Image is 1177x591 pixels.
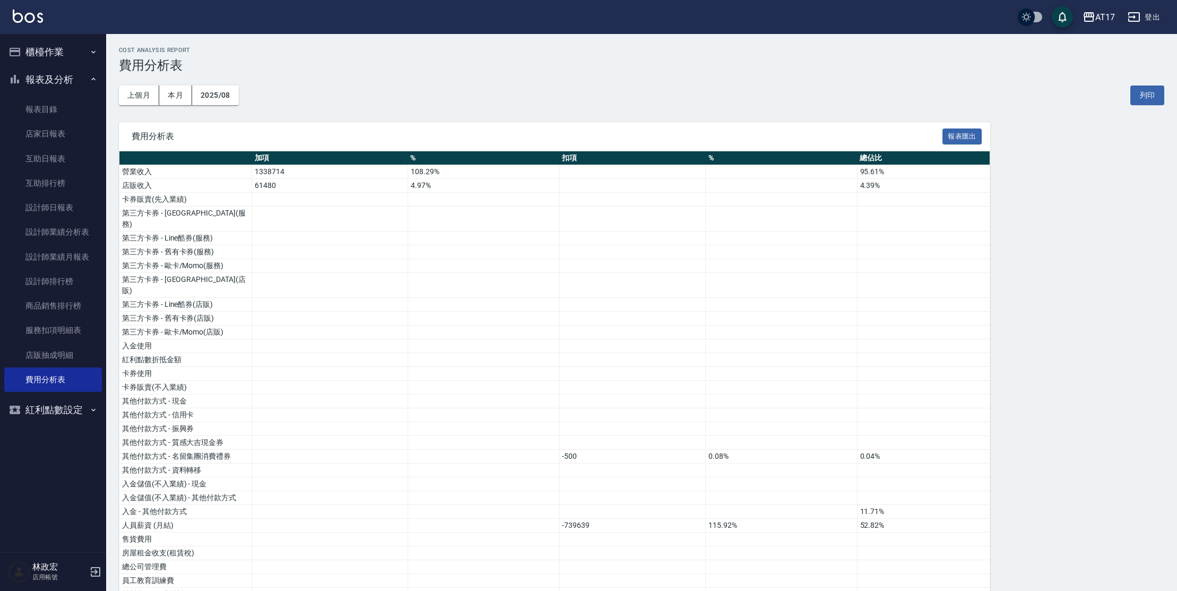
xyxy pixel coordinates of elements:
[559,151,706,165] th: 扣項
[119,165,252,179] td: 營業收入
[119,85,159,105] button: 上個月
[706,519,857,533] td: 115.92%
[119,259,252,273] td: 第三方卡券 - 歐卡/Momo(服務)
[942,129,982,145] button: 報表匯出
[119,245,252,259] td: 第三方卡券 - 舊有卡券(服務)
[119,491,252,505] td: 入金儲值(不入業績) - 其他付款方式
[119,339,252,353] td: 入金使用
[119,436,252,450] td: 其他付款方式 - 質感大吉現金券
[1095,11,1115,24] div: AT17
[857,151,990,165] th: 總佔比
[119,367,252,381] td: 卡券使用
[119,546,252,560] td: 房屋租金收支(租賃稅)
[4,171,102,195] a: 互助排行榜
[119,395,252,408] td: 其他付款方式 - 現金
[4,66,102,93] button: 報表及分析
[119,298,252,312] td: 第三方卡券 - Line酷券(店販)
[4,38,102,66] button: 櫃檯作業
[857,505,990,519] td: 11.71%
[559,519,706,533] td: -739639
[132,131,942,142] span: 費用分析表
[119,273,252,298] td: 第三方卡券 - [GEOGRAPHIC_DATA](店販)
[4,147,102,171] a: 互助日報表
[4,195,102,220] a: 設計師日報表
[252,151,408,165] th: 加項
[252,165,408,179] td: 1338714
[4,269,102,294] a: 設計師排行榜
[119,560,252,574] td: 總公司管理費
[119,477,252,491] td: 入金儲值(不入業績) - 現金
[857,450,990,464] td: 0.04%
[4,318,102,342] a: 服務扣項明細表
[119,519,252,533] td: 人員薪資 (月結)
[192,85,239,105] button: 2025/08
[1078,6,1119,28] button: AT17
[1052,6,1073,28] button: save
[706,151,857,165] th: %
[4,245,102,269] a: 設計師業績月報表
[4,396,102,424] button: 紅利點數設定
[119,193,252,207] td: 卡券販賣(先入業績)
[408,151,559,165] th: %
[119,574,252,588] td: 員工教育訓練費
[4,220,102,244] a: 設計師業績分析表
[857,165,990,179] td: 95.61%
[32,562,86,572] h5: 林政宏
[119,422,252,436] td: 其他付款方式 - 振興券
[857,179,990,193] td: 4.39%
[119,381,252,395] td: 卡券販賣(不入業績)
[252,179,408,193] td: 61480
[1123,7,1164,27] button: 登出
[1130,85,1164,105] button: 列印
[13,10,43,23] img: Logo
[559,450,706,464] td: -500
[119,207,252,232] td: 第三方卡券 - [GEOGRAPHIC_DATA](服務)
[119,179,252,193] td: 店販收入
[119,326,252,339] td: 第三方卡券 - 歐卡/Momo(店販)
[408,179,559,193] td: 4.97%
[119,464,252,477] td: 其他付款方式 - 資料轉移
[4,343,102,367] a: 店販抽成明細
[4,367,102,392] a: 費用分析表
[32,572,86,582] p: 店用帳號
[119,408,252,422] td: 其他付款方式 - 信用卡
[159,85,192,105] button: 本月
[119,47,1164,54] h2: Cost analysis Report
[119,353,252,367] td: 紅利點數折抵金額
[408,165,559,179] td: 108.29%
[119,450,252,464] td: 其他付款方式 - 名留集團消費禮券
[119,533,252,546] td: 售貨費用
[119,312,252,326] td: 第三方卡券 - 舊有卡券(店販)
[4,294,102,318] a: 商品銷售排行榜
[857,519,990,533] td: 52.82%
[119,505,252,519] td: 入金 - 其他付款方式
[4,122,102,146] a: 店家日報表
[119,232,252,245] td: 第三方卡券 - Line酷券(服務)
[119,58,1164,73] h3: 費用分析表
[4,97,102,122] a: 報表目錄
[706,450,857,464] td: 0.08%
[8,561,30,583] img: Person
